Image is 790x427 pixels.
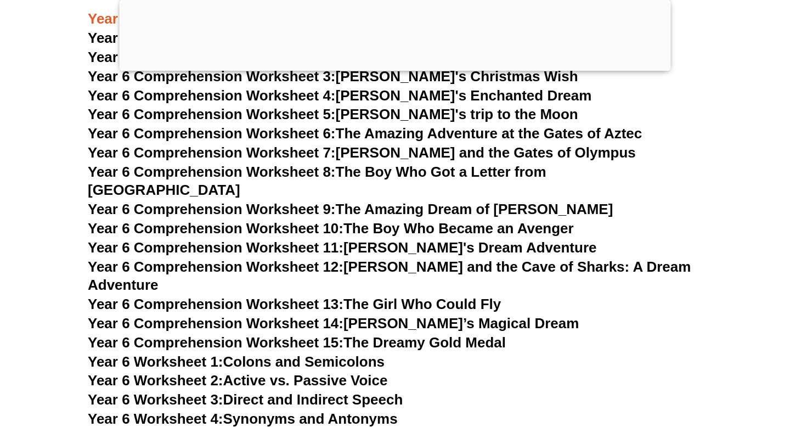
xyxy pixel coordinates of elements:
[88,220,574,237] a: Year 6 Comprehension Worksheet 10:The Boy Who Became an Avenger
[88,411,223,427] span: Year 6 Worksheet 4:
[602,303,790,427] iframe: Chat Widget
[88,391,223,408] span: Year 6 Worksheet 3:
[88,353,385,370] a: Year 6 Worksheet 1:Colons and Semicolons
[88,144,336,161] span: Year 6 Comprehension Worksheet 7:
[88,220,343,237] span: Year 6 Comprehension Worksheet 10:
[88,201,336,217] span: Year 6 Comprehension Worksheet 9:
[88,239,596,256] a: Year 6 Comprehension Worksheet 11:[PERSON_NAME]'s Dream Adventure
[88,30,575,46] a: Year 6 Comprehension Worksheet 1: A Magical Journey to the Pyramids
[88,68,336,85] span: Year 6 Comprehension Worksheet 3:
[88,125,336,142] span: Year 6 Comprehension Worksheet 6:
[88,49,336,65] span: Year 6 Comprehension Worksheet 2:
[88,334,506,351] a: Year 6 Comprehension Worksheet 15:The Dreamy Gold Medal
[88,391,403,408] a: Year 6 Worksheet 3:Direct and Indirect Speech
[88,315,343,332] span: Year 6 Comprehension Worksheet 14:
[88,87,336,104] span: Year 6 Comprehension Worksheet 4:
[88,259,691,294] a: Year 6 Comprehension Worksheet 12:[PERSON_NAME] and the Cave of Sharks: A Dream Adventure
[88,68,578,85] a: Year 6 Comprehension Worksheet 3:[PERSON_NAME]'s Christmas Wish
[88,106,578,122] a: Year 6 Comprehension Worksheet 5:[PERSON_NAME]'s trip to the Moon
[88,372,223,389] span: Year 6 Worksheet 2:
[88,353,223,370] span: Year 6 Worksheet 1:
[88,125,642,142] a: Year 6 Comprehension Worksheet 6:The Amazing Adventure at the Gates of Aztec
[88,164,546,199] a: Year 6 Comprehension Worksheet 8:The Boy Who Got a Letter from [GEOGRAPHIC_DATA]
[88,201,613,217] a: Year 6 Comprehension Worksheet 9:The Amazing Dream of [PERSON_NAME]
[88,296,343,312] span: Year 6 Comprehension Worksheet 13:
[88,164,336,180] span: Year 6 Comprehension Worksheet 8:
[88,372,387,389] a: Year 6 Worksheet 2:Active vs. Passive Voice
[88,144,636,161] a: Year 6 Comprehension Worksheet 7:[PERSON_NAME] and the Gates of Olympus
[88,296,501,312] a: Year 6 Comprehension Worksheet 13:The Girl Who Could Fly
[88,49,584,65] a: Year 6 Comprehension Worksheet 2:[PERSON_NAME]'s Shark Adventure
[88,106,336,122] span: Year 6 Comprehension Worksheet 5:
[88,315,579,332] a: Year 6 Comprehension Worksheet 14:[PERSON_NAME]’s Magical Dream
[88,239,343,256] span: Year 6 Comprehension Worksheet 11:
[88,334,343,351] span: Year 6 Comprehension Worksheet 15:
[88,259,343,275] span: Year 6 Comprehension Worksheet 12:
[88,87,591,104] a: Year 6 Comprehension Worksheet 4:[PERSON_NAME]'s Enchanted Dream
[88,411,398,427] a: Year 6 Worksheet 4:Synonyms and Antonyms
